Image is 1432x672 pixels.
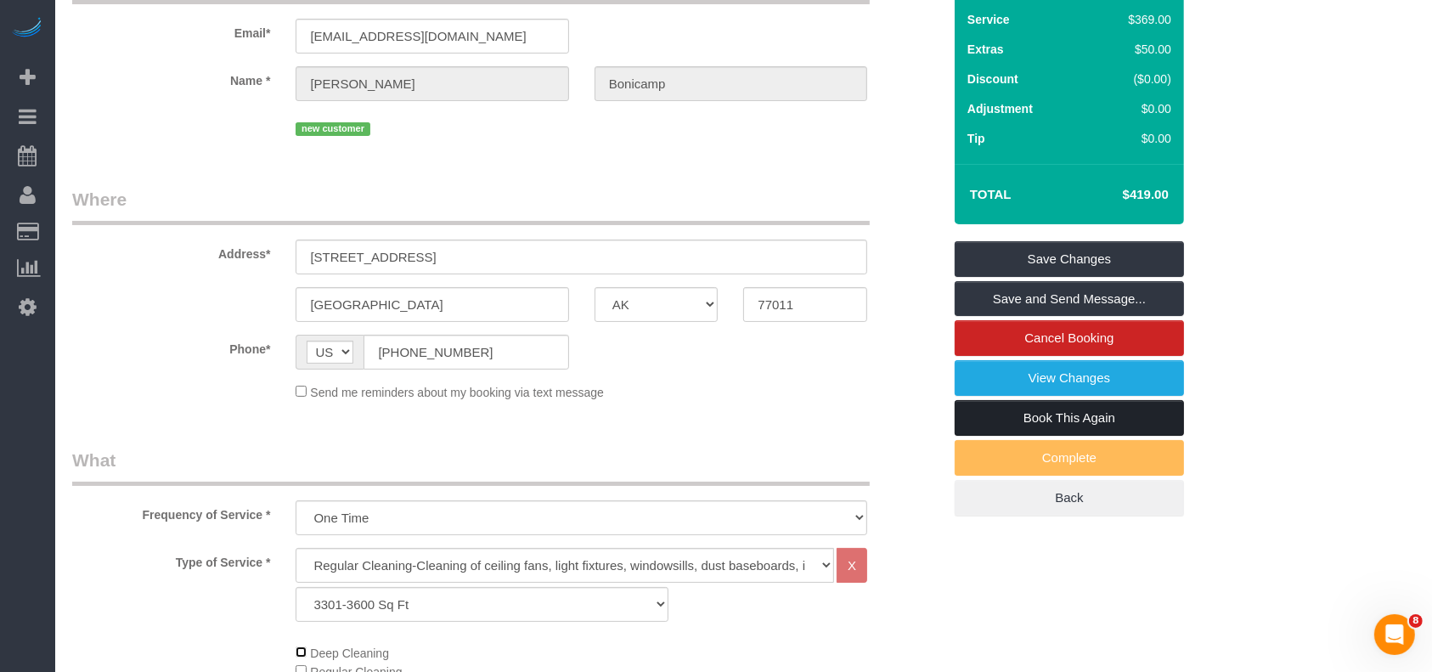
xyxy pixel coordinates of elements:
[967,41,1004,58] label: Extras
[59,19,283,42] label: Email*
[59,66,283,89] label: Name *
[967,100,1033,117] label: Adjustment
[967,71,1018,88] label: Discount
[743,287,867,322] input: Zip Code*
[955,281,1184,317] a: Save and Send Message...
[955,360,1184,396] a: View Changes
[1092,71,1171,88] div: ($0.00)
[955,320,1184,356] a: Cancel Booking
[955,480,1184,516] a: Back
[1374,614,1415,655] iframe: Intercom live chat
[296,19,568,54] input: Email*
[1409,614,1423,628] span: 8
[1092,11,1171,28] div: $369.00
[59,335,283,358] label: Phone*
[1092,130,1171,147] div: $0.00
[72,187,870,225] legend: Where
[595,66,867,101] input: Last Name*
[967,130,985,147] label: Tip
[10,17,44,41] img: Automaid Logo
[310,647,389,660] span: Deep Cleaning
[59,548,283,571] label: Type of Service *
[364,335,568,370] input: Phone*
[296,66,568,101] input: First Name*
[1092,100,1171,117] div: $0.00
[72,448,870,486] legend: What
[296,287,568,322] input: City*
[955,241,1184,277] a: Save Changes
[1092,41,1171,58] div: $50.00
[955,400,1184,436] a: Book This Again
[310,386,604,399] span: Send me reminders about my booking via text message
[59,500,283,523] label: Frequency of Service *
[970,187,1012,201] strong: Total
[1072,188,1169,202] h4: $419.00
[59,240,283,263] label: Address*
[296,122,369,136] span: new customer
[967,11,1010,28] label: Service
